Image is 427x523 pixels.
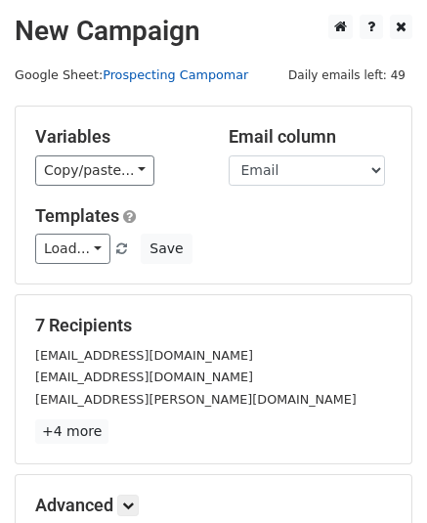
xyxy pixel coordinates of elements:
h2: New Campaign [15,15,412,48]
iframe: Chat Widget [329,429,427,523]
a: Copy/paste... [35,155,154,186]
h5: Email column [229,126,393,148]
a: Templates [35,205,119,226]
a: Daily emails left: 49 [281,67,412,82]
small: [EMAIL_ADDRESS][PERSON_NAME][DOMAIN_NAME] [35,392,357,407]
button: Save [141,234,192,264]
a: +4 more [35,419,108,444]
div: Chat-Widget [329,429,427,523]
a: Prospecting Campomar [103,67,248,82]
span: Daily emails left: 49 [281,65,412,86]
a: Load... [35,234,110,264]
h5: Advanced [35,495,392,516]
small: Google Sheet: [15,67,248,82]
h5: 7 Recipients [35,315,392,336]
h5: Variables [35,126,199,148]
small: [EMAIL_ADDRESS][DOMAIN_NAME] [35,348,253,363]
small: [EMAIL_ADDRESS][DOMAIN_NAME] [35,370,253,384]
